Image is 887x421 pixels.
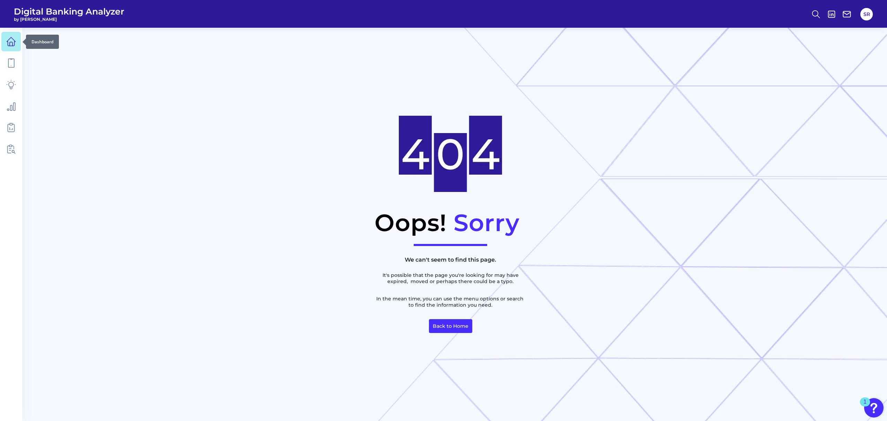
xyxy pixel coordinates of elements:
[860,8,873,20] button: SR
[374,253,527,266] h2: We can't seem to find this page.
[863,402,867,411] div: 1
[374,272,527,284] p: It's possible that the page you're looking for may have expired, moved or perhaps there could be ...
[454,209,519,237] h1: Sorry
[429,319,472,333] a: Back to Home
[14,17,124,22] span: by [PERSON_NAME]
[374,296,527,308] p: In the mean time, you can use the menu options or search to find the information you need.
[375,209,447,237] h1: Oops!
[399,116,502,192] img: NotFoundImage
[14,6,124,17] span: Digital Banking Analyzer
[864,398,884,418] button: Open Resource Center, 1 new notification
[26,35,59,49] div: Dashboard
